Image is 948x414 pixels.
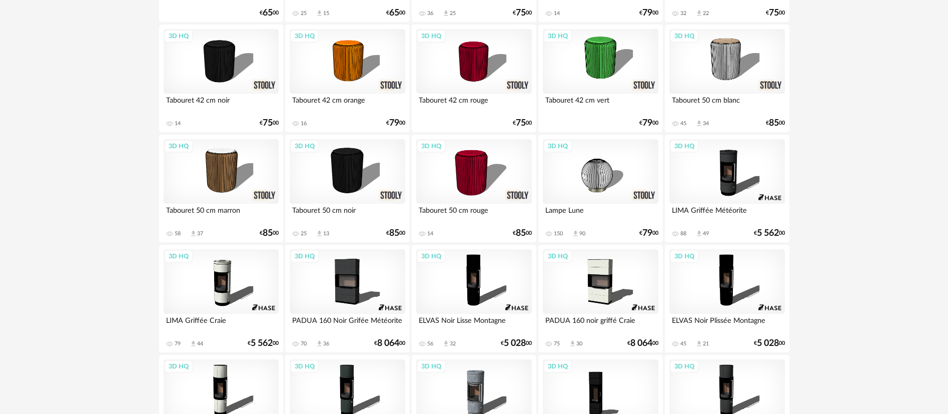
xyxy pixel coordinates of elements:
div: € 00 [639,10,658,17]
div: Tabouret 50 cm marron [164,204,279,224]
a: 3D HQ LIMA Griffée Craie 79 Download icon 44 €5 56200 [159,245,283,353]
div: 14 [175,120,181,127]
div: LIMA Griffée Craie [164,314,279,334]
div: € 00 [766,10,785,17]
span: Download icon [442,10,450,17]
div: Lampe Lune [543,204,658,224]
a: 3D HQ Tabouret 42 cm rouge €7500 [412,25,536,133]
a: 3D HQ Tabouret 50 cm blanc 45 Download icon 34 €8500 [665,25,789,133]
span: 8 064 [630,340,652,347]
div: € 00 [248,340,279,347]
div: 15 [323,10,329,17]
span: Download icon [316,230,323,237]
div: € 00 [513,230,532,237]
div: 79 [175,340,181,347]
div: € 00 [260,10,279,17]
div: 3D HQ [290,30,319,43]
span: 85 [389,230,399,237]
span: Download icon [695,10,703,17]
div: 36 [427,10,433,17]
div: 30 [576,340,582,347]
span: Download icon [316,340,323,347]
a: 3D HQ Tabouret 50 cm marron 58 Download icon 37 €8500 [159,135,283,243]
div: 3D HQ [670,360,699,373]
span: 75 [516,120,526,127]
span: 79 [389,120,399,127]
div: ELVAS Noir Plissée Montagne [669,314,784,334]
span: 5 562 [251,340,273,347]
div: Tabouret 50 cm blanc [669,94,784,114]
span: 85 [516,230,526,237]
div: 3D HQ [670,30,699,43]
div: 3D HQ [417,140,446,153]
div: € 00 [639,230,658,237]
div: 3D HQ [670,250,699,263]
span: Download icon [572,230,579,237]
div: 3D HQ [164,250,193,263]
div: Tabouret 50 cm rouge [416,204,531,224]
div: 49 [703,230,709,237]
div: 25 [301,10,307,17]
div: 32 [680,10,686,17]
span: 79 [642,230,652,237]
span: 85 [263,230,273,237]
div: Tabouret 42 cm vert [543,94,658,114]
div: 25 [301,230,307,237]
a: 3D HQ Tabouret 50 cm rouge 14 €8500 [412,135,536,243]
div: 58 [175,230,181,237]
div: € 00 [386,10,405,17]
div: 14 [554,10,560,17]
div: € 00 [513,10,532,17]
span: 75 [516,10,526,17]
span: 75 [263,120,273,127]
span: 65 [263,10,273,17]
a: 3D HQ PADUA 160 noir griffé Craie 75 Download icon 30 €8 06400 [538,245,662,353]
div: 3D HQ [290,360,319,373]
div: 44 [197,340,203,347]
a: 3D HQ Tabouret 42 cm orange 16 €7900 [285,25,409,133]
div: € 00 [260,230,279,237]
div: € 00 [386,120,405,127]
span: Download icon [190,340,197,347]
span: 79 [642,120,652,127]
div: 3D HQ [290,140,319,153]
span: 8 064 [377,340,399,347]
div: 3D HQ [164,360,193,373]
div: 21 [703,340,709,347]
span: Download icon [569,340,576,347]
span: Download icon [695,340,703,347]
div: 45 [680,120,686,127]
div: 3D HQ [417,30,446,43]
div: 88 [680,230,686,237]
div: Tabouret 42 cm rouge [416,94,531,114]
span: 75 [769,10,779,17]
span: Download icon [316,10,323,17]
div: LIMA Griffée Météorite [669,204,784,224]
a: 3D HQ ELVAS Noir Lisse Montagne 56 Download icon 32 €5 02800 [412,245,536,353]
div: € 00 [754,230,785,237]
div: € 00 [766,120,785,127]
div: 75 [554,340,560,347]
div: ELVAS Noir Lisse Montagne [416,314,531,334]
div: 14 [427,230,433,237]
a: 3D HQ Tabouret 42 cm vert €7900 [538,25,662,133]
span: Download icon [695,120,703,127]
span: Download icon [695,230,703,237]
div: 13 [323,230,329,237]
a: 3D HQ Tabouret 50 cm noir 25 Download icon 13 €8500 [285,135,409,243]
a: 3D HQ ELVAS Noir Plissée Montagne 45 Download icon 21 €5 02800 [665,245,789,353]
div: € 00 [501,340,532,347]
div: Tabouret 50 cm noir [290,204,405,224]
div: € 00 [513,120,532,127]
div: € 00 [627,340,658,347]
div: 3D HQ [543,140,572,153]
div: 3D HQ [164,30,193,43]
div: 34 [703,120,709,127]
div: 45 [680,340,686,347]
div: 70 [301,340,307,347]
span: 5 028 [757,340,779,347]
div: 3D HQ [543,30,572,43]
div: 90 [579,230,585,237]
div: Tabouret 42 cm orange [290,94,405,114]
div: 22 [703,10,709,17]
